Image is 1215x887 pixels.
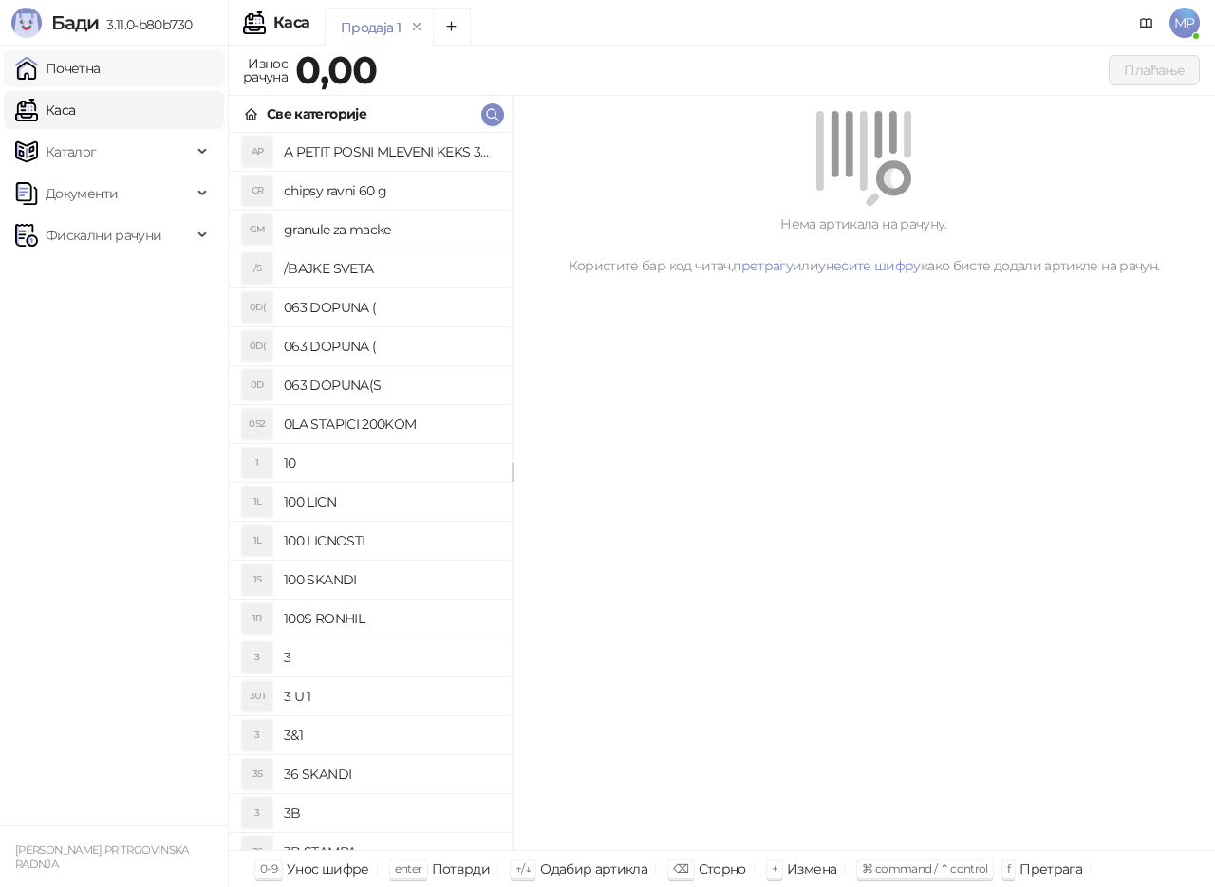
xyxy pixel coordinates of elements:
[242,331,272,361] div: 0D(
[404,19,429,35] button: remove
[242,837,272,867] div: 3S
[772,861,777,876] span: +
[787,857,836,881] div: Измена
[818,257,921,274] a: унесите шифру
[242,681,272,711] div: 3U1
[295,46,377,93] strong: 0,00
[284,176,496,206] h4: chipsy ravni 60 g
[673,861,688,876] span: ⌫
[15,49,101,87] a: Почетна
[239,51,291,89] div: Износ рачуна
[433,8,471,46] button: Add tab
[284,681,496,711] h4: 3 U 1
[242,720,272,750] div: 3
[284,370,496,400] h4: 063 DOPUNA(S
[284,603,496,634] h4: 100S RONHIL
[46,175,118,213] span: Документи
[51,11,99,34] span: Бади
[287,857,369,881] div: Унос шифре
[242,409,272,439] div: 0S2
[242,759,272,789] div: 3S
[242,603,272,634] div: 1R
[15,843,189,871] small: [PERSON_NAME] PR TRGOVINSKA RADNJA
[284,331,496,361] h4: 063 DOPUNA (
[260,861,277,876] span: 0-9
[1019,857,1082,881] div: Претрага
[1109,55,1200,85] button: Плаћање
[99,16,192,33] span: 3.11.0-b80b730
[242,370,272,400] div: 0D
[242,798,272,828] div: 3
[46,216,161,254] span: Фискални рачуни
[733,257,793,274] a: претрагу
[699,857,746,881] div: Сторно
[1131,8,1162,38] a: Документација
[46,133,97,171] span: Каталог
[284,564,496,595] h4: 100 SKANDI
[242,526,272,556] div: 1L
[267,103,366,124] div: Све категорије
[273,15,309,30] div: Каса
[242,642,272,673] div: 3
[284,798,496,828] h4: 3B
[515,861,531,876] span: ↑/↓
[862,861,988,876] span: ⌘ command / ⌃ control
[284,642,496,673] h4: 3
[1007,861,1010,876] span: f
[284,487,496,517] h4: 100 LICN
[341,17,401,38] div: Продаја 1
[11,8,42,38] img: Logo
[242,137,272,167] div: AP
[229,133,512,850] div: grid
[242,176,272,206] div: CR
[284,409,496,439] h4: 0LA STAPICI 200KOM
[284,526,496,556] h4: 100 LICNOSTI
[540,857,647,881] div: Одабир артикла
[535,213,1192,276] div: Нема артикала на рачуну. Користите бар код читач, или како бисте додали артикле на рачун.
[242,253,272,284] div: /S
[15,91,75,129] a: Каса
[284,837,496,867] h4: 3B STAMPA
[284,448,496,478] h4: 10
[1169,8,1200,38] span: MP
[242,564,272,595] div: 1S
[284,720,496,750] h4: 3&1
[242,292,272,323] div: 0D(
[284,137,496,167] h4: A PETIT POSNI MLEVENI KEKS 300G
[432,857,491,881] div: Потврди
[242,214,272,245] div: GM
[395,861,422,876] span: enter
[284,759,496,789] h4: 36 SKANDI
[284,253,496,284] h4: /BAJKE SVETA
[242,448,272,478] div: 1
[284,292,496,323] h4: 063 DOPUNA (
[242,487,272,517] div: 1L
[284,214,496,245] h4: granule za macke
